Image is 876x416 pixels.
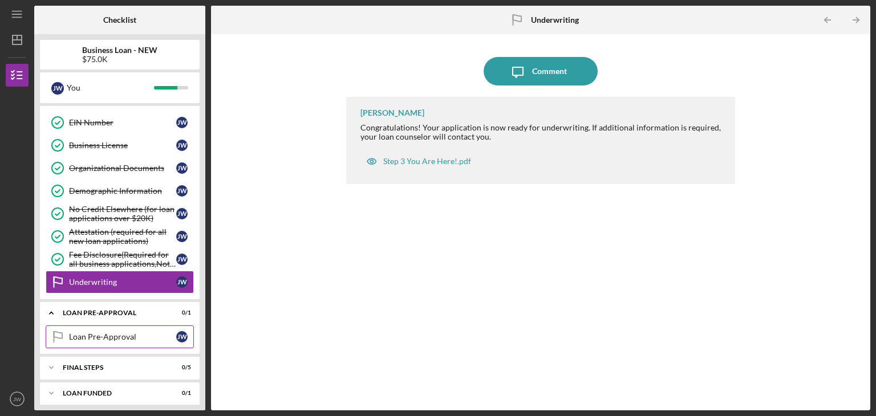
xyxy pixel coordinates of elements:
a: Business LicenseJW [46,134,194,157]
div: FINAL STEPS [63,364,163,371]
div: J W [176,185,188,197]
div: Underwriting [69,278,176,287]
div: [PERSON_NAME] [360,108,424,117]
div: Business License [69,141,176,150]
b: Business Loan - NEW [82,46,157,55]
div: J W [176,117,188,128]
button: JW [6,388,29,410]
div: J W [176,208,188,219]
a: Loan Pre-ApprovalJW [46,325,194,348]
div: J W [176,140,188,151]
div: Step 3 You Are Here!.pdf [383,157,471,166]
div: You [67,78,154,97]
div: J W [176,276,188,288]
div: 0 / 5 [171,364,191,371]
a: EIN NumberJW [46,111,194,134]
div: $75.0K [82,55,157,64]
div: No Credit Elsewhere (for loan applications over $20K) [69,205,176,223]
div: Attestation (required for all new loan applications) [69,227,176,246]
div: J W [176,231,188,242]
a: UnderwritingJW [46,271,194,293]
div: Organizational Documents [69,164,176,173]
div: J W [176,254,188,265]
a: Organizational DocumentsJW [46,157,194,180]
a: No Credit Elsewhere (for loan applications over $20K)JW [46,202,194,225]
button: Step 3 You Are Here!.pdf [360,150,477,173]
div: 0 / 1 [171,390,191,397]
div: Comment [532,57,567,85]
div: EIN Number [69,118,176,127]
a: Attestation (required for all new loan applications)JW [46,225,194,248]
a: Fee Disclosure(Required for all business applications,Not needed for Contractor loans)JW [46,248,194,271]
div: Fee Disclosure(Required for all business applications,Not needed for Contractor loans) [69,250,176,268]
div: J W [176,331,188,342]
text: JW [13,396,22,402]
div: Loan Pre-Approval [69,332,176,341]
div: Congratulations! Your application is now ready for underwriting. If additional information is req... [360,123,724,141]
div: J W [51,82,64,95]
div: J W [176,162,188,174]
button: Comment [484,57,598,85]
div: LOAN FUNDED [63,390,163,397]
b: Checklist [103,15,136,25]
div: Demographic Information [69,186,176,195]
b: Underwriting [531,15,579,25]
div: LOAN PRE-APPROVAL [63,309,163,316]
div: 0 / 1 [171,309,191,316]
a: Demographic InformationJW [46,180,194,202]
